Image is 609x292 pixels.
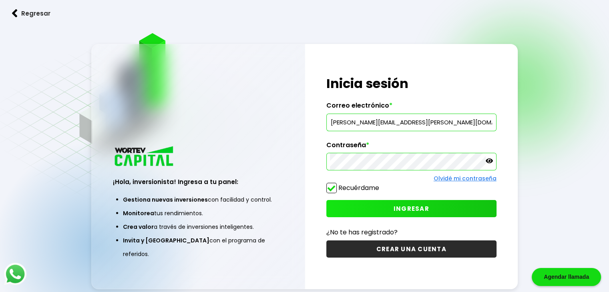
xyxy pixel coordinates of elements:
[4,263,26,285] img: logos_whatsapp-icon.242b2217.svg
[532,268,601,286] div: Agendar llamada
[113,145,176,169] img: logo_wortev_capital
[123,209,154,217] span: Monitorea
[113,177,283,186] h3: ¡Hola, inversionista! Ingresa a tu panel:
[326,227,496,237] p: ¿No te has registrado?
[123,193,273,206] li: con facilidad y control.
[326,141,496,153] label: Contraseña
[12,9,18,18] img: flecha izquierda
[338,183,379,192] label: Recuérdame
[123,206,273,220] li: tus rendimientos.
[123,223,154,231] span: Crea valor
[123,196,208,204] span: Gestiona nuevas inversiones
[123,236,209,244] span: Invita y [GEOGRAPHIC_DATA]
[330,114,493,131] input: hola@wortev.capital
[326,74,496,93] h1: Inicia sesión
[434,174,496,182] a: Olvidé mi contraseña
[326,240,496,258] button: CREAR UNA CUENTA
[394,204,429,213] span: INGRESAR
[326,200,496,217] button: INGRESAR
[123,234,273,261] li: con el programa de referidos.
[123,220,273,234] li: a través de inversiones inteligentes.
[326,102,496,114] label: Correo electrónico
[326,227,496,258] a: ¿No te has registrado?CREAR UNA CUENTA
